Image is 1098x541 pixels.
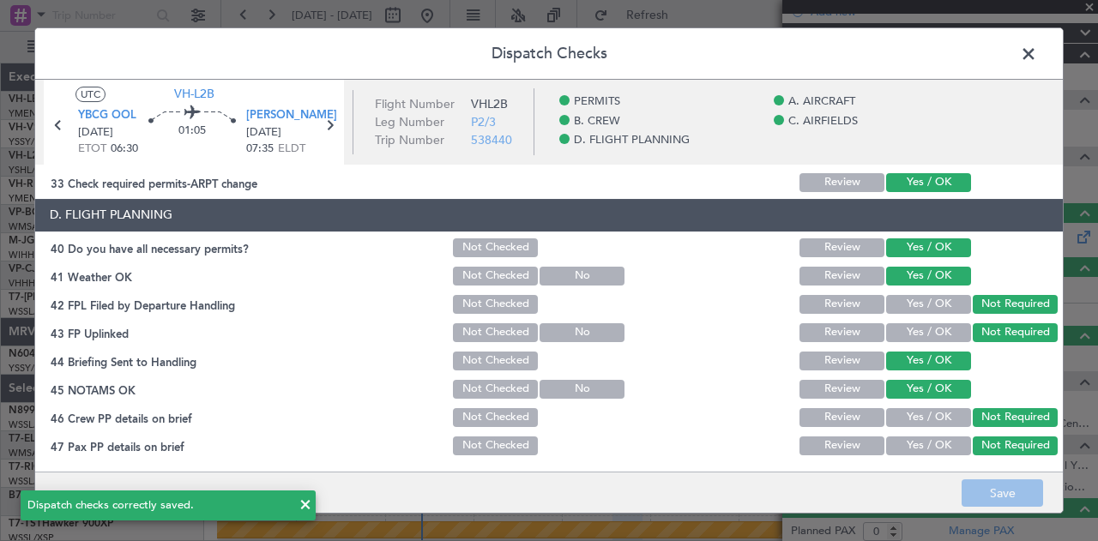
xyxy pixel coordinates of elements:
button: Review [799,408,884,427]
button: Yes / OK [886,408,971,427]
button: Review [799,238,884,257]
button: Not Required [973,323,1058,342]
button: Yes / OK [886,267,971,286]
span: C. AIRFIELDS [788,113,858,130]
button: Not Required [973,436,1058,455]
button: Yes / OK [886,323,971,342]
button: Review [799,295,884,314]
button: Review [799,173,884,192]
button: Yes / OK [886,352,971,370]
button: Review [799,267,884,286]
button: Review [799,352,884,370]
button: Review [799,323,884,342]
button: Yes / OK [886,380,971,399]
button: Yes / OK [886,173,971,192]
button: Yes / OK [886,238,971,257]
button: Yes / OK [886,295,971,314]
div: Dispatch checks correctly saved. [27,497,290,514]
header: Dispatch Checks [35,28,1063,80]
button: Yes / OK [886,436,971,455]
button: Review [799,380,884,399]
span: A. AIRCRAFT [788,93,855,111]
button: Review [799,436,884,455]
button: Not Required [973,408,1058,427]
button: Not Required [973,295,1058,314]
